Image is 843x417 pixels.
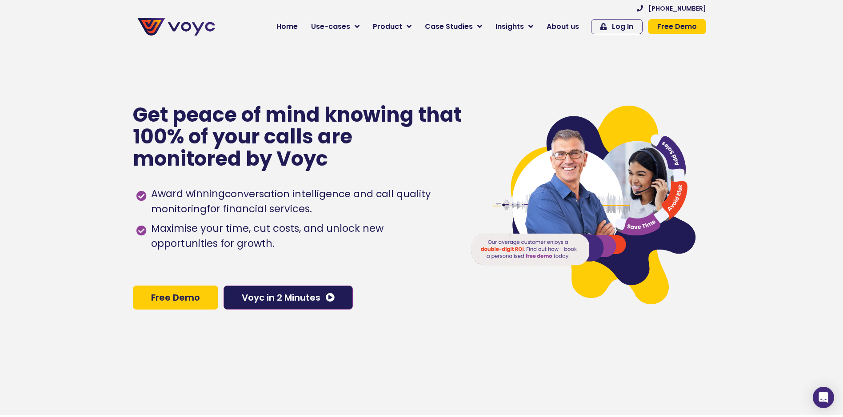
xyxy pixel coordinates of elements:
[648,5,706,12] span: [PHONE_NUMBER]
[648,19,706,34] a: Free Demo
[637,5,706,12] a: [PHONE_NUMBER]
[366,18,418,36] a: Product
[311,21,350,32] span: Use-cases
[418,18,489,36] a: Case Studies
[612,23,633,30] span: Log In
[591,19,643,34] a: Log In
[133,104,463,170] p: Get peace of mind knowing that 100% of your calls are monitored by Voyc
[137,18,215,36] img: voyc-full-logo
[547,21,579,32] span: About us
[813,387,834,408] div: Open Intercom Messenger
[495,21,524,32] span: Insights
[540,18,586,36] a: About us
[149,187,452,217] span: Award winning for financial services.
[657,23,697,30] span: Free Demo
[151,187,431,216] h1: conversation intelligence and call quality monitoring
[118,36,140,46] span: Phone
[151,293,200,302] span: Free Demo
[133,286,218,310] a: Free Demo
[373,21,402,32] span: Product
[270,18,304,36] a: Home
[304,18,366,36] a: Use-cases
[149,221,452,251] span: Maximise your time, cut costs, and unlock new opportunities for growth.
[425,21,473,32] span: Case Studies
[242,293,320,302] span: Voyc in 2 Minutes
[183,185,225,194] a: Privacy Policy
[489,18,540,36] a: Insights
[224,286,353,310] a: Voyc in 2 Minutes
[276,21,298,32] span: Home
[118,72,148,82] span: Job title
